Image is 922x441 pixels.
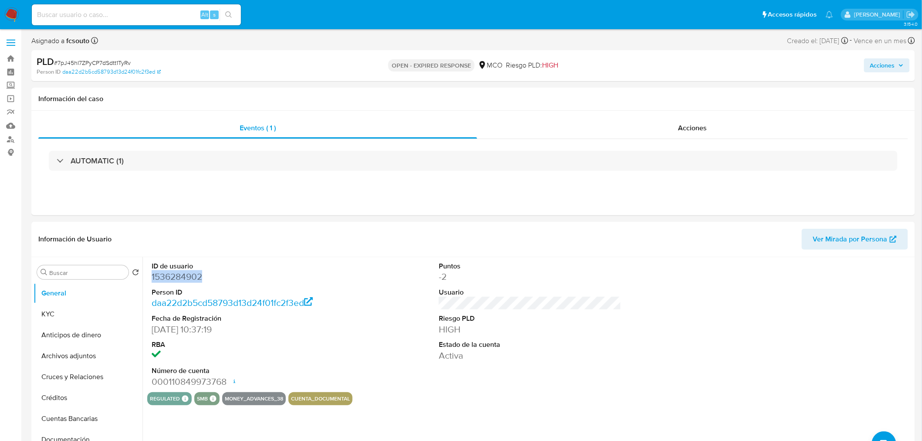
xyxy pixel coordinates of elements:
span: Eventos ( 1 ) [240,123,276,133]
button: General [34,283,142,304]
h3: AUTOMATIC (1) [71,156,124,166]
b: PLD [37,54,54,68]
button: regulated [150,397,180,400]
button: Cruces y Relaciones [34,366,142,387]
dt: Puntos [439,261,621,271]
button: money_advances_38 [225,397,283,400]
dd: 000110849973768 [152,376,334,388]
dd: -2 [439,271,621,283]
span: - [850,35,852,47]
h1: Información del caso [38,95,908,103]
a: daa22d2b5cd58793d13d24f01fc2f3ed [152,296,313,309]
span: Vence en un mes [854,36,907,46]
h1: Información de Usuario [38,235,112,244]
button: cuenta_documental [291,397,350,400]
a: Notificaciones [826,11,833,18]
button: Archivos adjuntos [34,346,142,366]
dd: 1536284902 [152,271,334,283]
dt: Estado de la cuenta [439,340,621,349]
button: KYC [34,304,142,325]
dt: Número de cuenta [152,366,334,376]
button: Acciones [864,58,910,72]
input: Buscar [49,269,125,277]
b: Person ID [37,68,61,76]
b: fcsouto [64,36,89,46]
div: Creado el: [DATE] [787,35,848,47]
span: Ver Mirada por Persona [813,229,888,250]
div: AUTOMATIC (1) [49,151,898,171]
button: search-icon [220,9,237,21]
p: felipe.cayon@mercadolibre.com [854,10,903,19]
dd: Activa [439,349,621,362]
span: Asignado a [31,36,89,46]
span: HIGH [542,60,558,70]
button: Buscar [41,269,47,276]
dd: [DATE] 10:37:19 [152,323,334,336]
span: Accesos rápidos [768,10,817,19]
dd: HIGH [439,323,621,336]
input: Buscar usuario o caso... [32,9,241,20]
a: daa22d2b5cd58793d13d24f01fc2f3ed [62,68,161,76]
dt: ID de usuario [152,261,334,271]
span: Acciones [870,58,895,72]
span: # 7pJ45hI7ZPyCP7dSdtt1TyRv [54,58,131,67]
a: Salir [906,10,915,19]
span: Riesgo PLD: [506,61,558,70]
dt: Person ID [152,288,334,297]
button: Créditos [34,387,142,408]
dt: Riesgo PLD [439,314,621,323]
dt: Fecha de Registración [152,314,334,323]
span: Acciones [678,123,707,133]
dt: RBA [152,340,334,349]
button: smb [197,397,208,400]
span: s [213,10,216,19]
dt: Usuario [439,288,621,297]
p: OPEN - EXPIRED RESPONSE [388,59,475,71]
button: Ver Mirada por Persona [802,229,908,250]
div: MCO [478,61,502,70]
button: Volver al orden por defecto [132,269,139,278]
button: Cuentas Bancarias [34,408,142,429]
span: Alt [201,10,208,19]
button: Anticipos de dinero [34,325,142,346]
